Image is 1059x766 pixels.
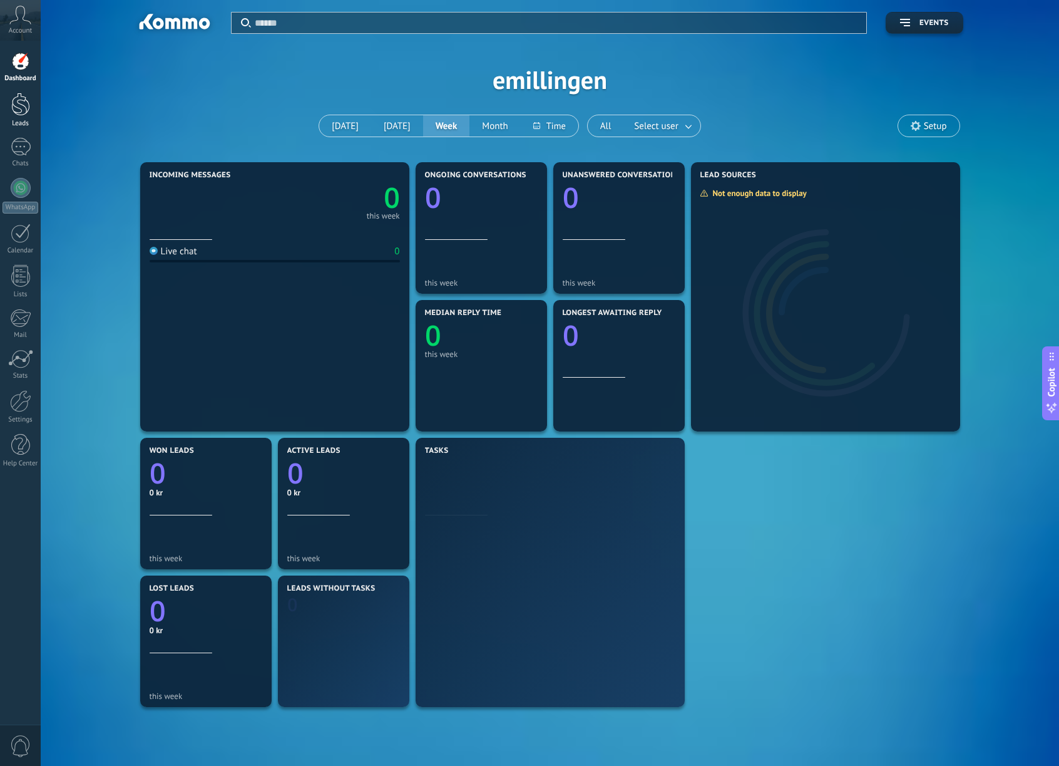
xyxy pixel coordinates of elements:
span: Incoming messages [150,171,231,180]
div: this week [150,554,262,563]
button: Time [521,115,578,137]
span: Tasks [425,447,449,455]
div: Dashboard [3,75,39,83]
span: Lost leads [150,584,195,593]
span: Active leads [287,447,340,455]
text: 0 [563,179,579,217]
span: Events [919,19,948,28]
div: 0 kr [150,625,262,636]
div: this week [150,691,262,701]
span: Median reply time [425,309,502,318]
span: Setup [924,121,947,132]
span: Ongoing conversations [425,171,526,180]
text: 0 [384,179,400,217]
div: Help Center [3,460,39,468]
span: Won leads [150,447,194,455]
span: Select user [632,118,680,135]
a: 0 [150,454,262,492]
text: 0 [563,316,579,355]
div: Lists [3,291,39,299]
div: 0 [394,246,399,257]
button: [DATE] [371,115,423,137]
span: Account [9,27,32,35]
text: 0 [287,593,298,617]
text: 0 [150,592,166,630]
div: this week [287,554,400,563]
span: Leads without tasks [287,584,376,593]
button: Events [886,12,963,34]
div: this week [367,213,400,219]
div: Settings [3,416,39,424]
div: 0 kr [287,487,400,498]
button: Select user [623,115,700,137]
span: Unanswered conversations [563,171,681,180]
div: WhatsApp [3,202,38,214]
div: 0 kr [150,487,262,498]
text: 0 [425,179,441,217]
a: 0 [150,592,262,630]
button: Month [469,115,520,137]
div: Chats [3,160,39,168]
div: Not enough data to display [700,188,816,199]
span: Longest awaiting reply [563,309,662,318]
a: 0 [275,179,400,217]
button: [DATE] [319,115,371,137]
span: Copilot [1045,368,1058,396]
div: Calendar [3,247,39,255]
span: Lead Sources [700,171,756,180]
div: Leads [3,120,39,128]
div: Mail [3,331,39,339]
img: Live chat [150,247,158,255]
text: 0 [287,454,304,492]
text: 0 [425,316,441,355]
text: 0 [150,454,166,492]
div: this week [563,278,675,287]
button: All [588,115,624,137]
div: Live chat [150,246,197,257]
button: Week [423,115,470,137]
div: Stats [3,372,39,380]
div: this week [425,349,538,359]
div: this week [425,278,538,287]
a: 0 [287,454,400,492]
